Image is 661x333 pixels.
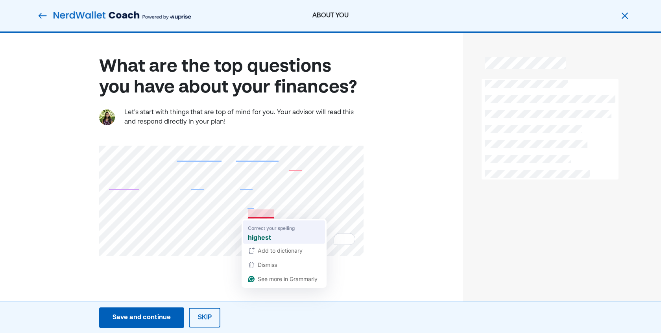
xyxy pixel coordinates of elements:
[113,313,171,322] div: Save and continue
[99,307,184,328] button: Save and continue
[124,108,364,127] div: Let's start with things that are top of mind for you. Your advisor will read this and respond dir...
[232,11,429,20] div: ABOUT YOU
[99,57,364,98] div: What are the top questions you have about your finances?
[189,308,220,327] button: Skip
